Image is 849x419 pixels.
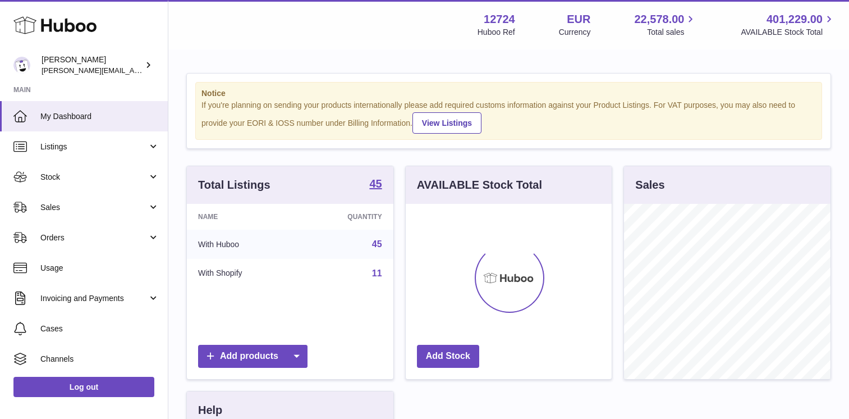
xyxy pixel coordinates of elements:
[417,345,479,368] a: Add Stock
[741,27,836,38] span: AVAILABLE Stock Total
[741,12,836,38] a: 401,229.00 AVAILABLE Stock Total
[478,27,515,38] div: Huboo Ref
[372,239,382,249] a: 45
[417,177,542,193] h3: AVAILABLE Stock Total
[40,263,159,274] span: Usage
[647,27,697,38] span: Total sales
[201,100,816,134] div: If you're planning on sending your products internationally please add required customs informati...
[42,66,225,75] span: [PERSON_NAME][EMAIL_ADDRESS][DOMAIN_NAME]
[369,178,382,192] a: 45
[412,112,481,134] a: View Listings
[40,172,148,183] span: Stock
[40,354,159,365] span: Channels
[198,345,308,368] a: Add products
[40,202,148,213] span: Sales
[369,178,382,189] strong: 45
[635,177,664,193] h3: Sales
[42,54,143,76] div: [PERSON_NAME]
[13,377,154,397] a: Log out
[484,12,515,27] strong: 12724
[201,88,816,99] strong: Notice
[187,230,298,259] td: With Huboo
[634,12,697,38] a: 22,578.00 Total sales
[767,12,823,27] span: 401,229.00
[372,268,382,278] a: 11
[187,204,298,230] th: Name
[40,142,148,152] span: Listings
[40,233,148,243] span: Orders
[634,12,684,27] span: 22,578.00
[40,111,159,122] span: My Dashboard
[198,403,222,418] h3: Help
[40,293,148,304] span: Invoicing and Payments
[298,204,393,230] th: Quantity
[567,12,590,27] strong: EUR
[13,57,30,74] img: sebastian@ffern.co
[187,259,298,288] td: With Shopify
[40,324,159,334] span: Cases
[559,27,591,38] div: Currency
[198,177,270,193] h3: Total Listings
